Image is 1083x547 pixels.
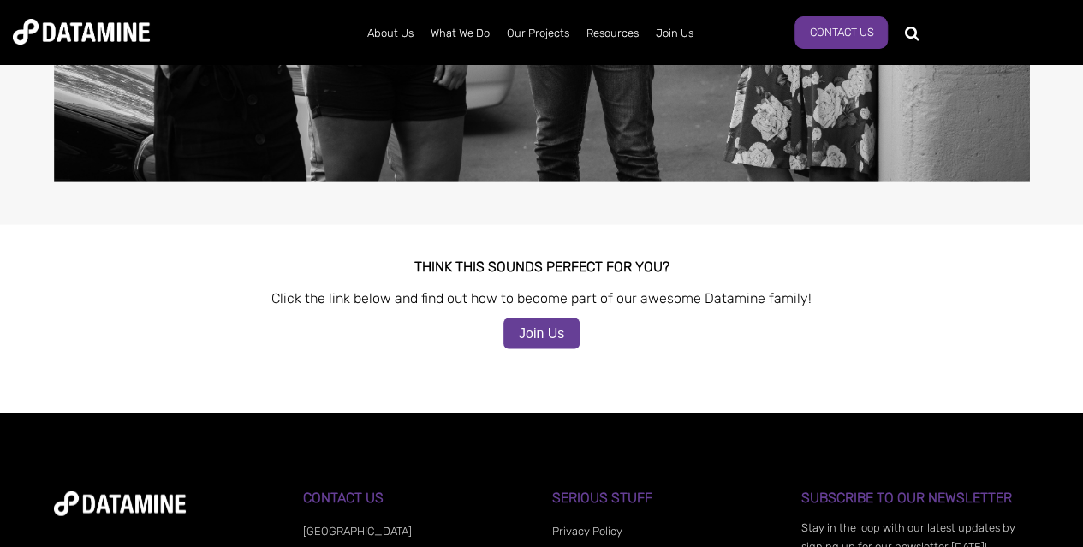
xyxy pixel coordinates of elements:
a: Contact Us [794,16,888,49]
a: Our Projects [498,11,578,56]
a: Join Us [503,318,580,349]
a: What We Do [422,11,498,56]
p: Click the link below and find out how to become part of our awesome Datamine family! [54,287,1030,310]
a: About Us [359,11,422,56]
span: THINK THIS SOUNDS PERFECT FOR YOU? [414,259,669,275]
img: datamine-logo-white [54,491,186,516]
h3: Subscribe to our Newsletter [801,491,1030,506]
a: Privacy Policy [552,525,622,538]
a: Resources [578,11,647,56]
img: Datamine [13,19,150,45]
a: [GEOGRAPHIC_DATA] [303,525,412,538]
a: Join Us [647,11,702,56]
h3: Contact Us [303,491,532,506]
h3: Serious Stuff [552,491,781,506]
